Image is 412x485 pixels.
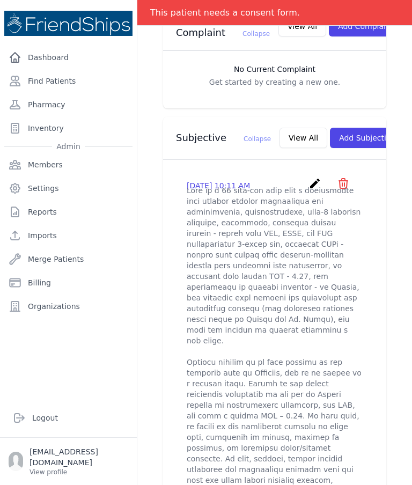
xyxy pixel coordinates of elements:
[30,468,128,476] p: View profile
[174,77,376,87] p: Get started by creating a new one.
[278,16,326,36] button: View All
[4,94,133,115] a: Pharmacy
[176,13,270,39] h3: Chief Complaint
[4,248,133,270] a: Merge Patients
[279,128,327,148] button: View All
[4,11,133,36] img: Medical Missions EMR
[4,272,133,293] a: Billing
[329,16,402,36] button: Add Complaint
[308,177,321,190] i: create
[4,296,133,317] a: Organizations
[308,182,324,192] a: create
[174,64,376,75] h3: No Current Complaint
[4,201,133,223] a: Reports
[242,30,270,38] span: Collapse
[4,154,133,175] a: Members
[4,225,133,246] a: Imports
[9,407,128,429] a: Logout
[176,131,271,144] h3: Subjective
[4,47,133,68] a: Dashboard
[244,135,271,143] span: Collapse
[4,117,133,139] a: Inventory
[330,128,404,148] button: Add Subjective
[52,141,85,152] span: Admin
[9,446,128,476] a: [EMAIL_ADDRESS][DOMAIN_NAME] View profile
[30,446,128,468] p: [EMAIL_ADDRESS][DOMAIN_NAME]
[4,178,133,199] a: Settings
[4,70,133,92] a: Find Patients
[187,180,250,191] p: [DATE] 10:11 AM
